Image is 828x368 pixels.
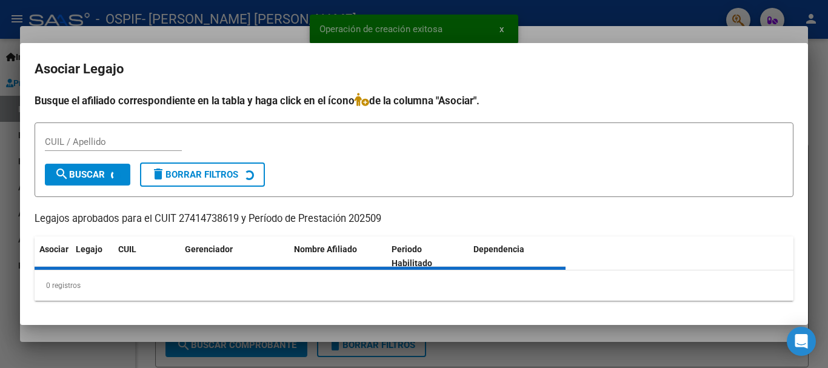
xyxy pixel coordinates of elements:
span: Dependencia [473,244,524,254]
button: Borrar Filtros [140,162,265,187]
span: Periodo Habilitado [392,244,432,268]
span: Buscar [55,169,105,180]
span: CUIL [118,244,136,254]
datatable-header-cell: Dependencia [469,236,566,276]
datatable-header-cell: Gerenciador [180,236,289,276]
span: Legajo [76,244,102,254]
span: Asociar [39,244,68,254]
p: Legajos aprobados para el CUIT 27414738619 y Período de Prestación 202509 [35,212,793,227]
datatable-header-cell: Legajo [71,236,113,276]
h2: Asociar Legajo [35,58,793,81]
datatable-header-cell: Periodo Habilitado [387,236,469,276]
mat-icon: delete [151,167,165,181]
div: Open Intercom Messenger [787,327,816,356]
span: Gerenciador [185,244,233,254]
span: Nombre Afiliado [294,244,357,254]
button: Buscar [45,164,130,186]
datatable-header-cell: Nombre Afiliado [289,236,387,276]
h4: Busque el afiliado correspondiente en la tabla y haga click en el ícono de la columna "Asociar". [35,93,793,109]
datatable-header-cell: CUIL [113,236,180,276]
datatable-header-cell: Asociar [35,236,71,276]
div: 0 registros [35,270,793,301]
mat-icon: search [55,167,69,181]
span: Borrar Filtros [151,169,238,180]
